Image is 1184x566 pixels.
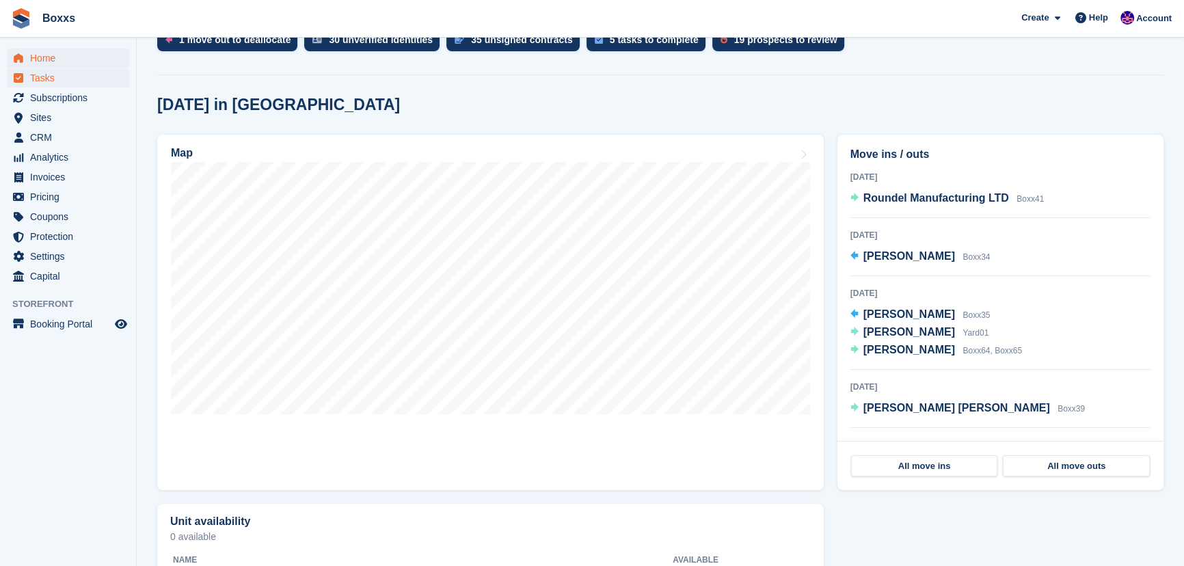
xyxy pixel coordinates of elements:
[7,267,129,286] a: menu
[850,229,1151,241] div: [DATE]
[7,108,129,127] a: menu
[7,167,129,187] a: menu
[1021,11,1049,25] span: Create
[850,324,989,342] a: [PERSON_NAME] Yard01
[7,49,129,68] a: menu
[304,28,446,58] a: 30 unverified identities
[1017,194,1044,204] span: Boxx41
[30,267,112,286] span: Capital
[7,207,129,226] a: menu
[30,314,112,334] span: Booking Portal
[170,515,250,528] h2: Unit availability
[7,314,129,334] a: menu
[30,68,112,87] span: Tasks
[37,7,81,29] a: Boxxs
[30,207,112,226] span: Coupons
[963,252,990,262] span: Boxx34
[850,381,1151,393] div: [DATE]
[30,167,112,187] span: Invoices
[7,148,129,167] a: menu
[12,297,136,311] span: Storefront
[170,532,811,541] p: 0 available
[30,148,112,167] span: Analytics
[863,192,1009,204] span: Roundel Manufacturing LTD
[587,28,712,58] a: 5 tasks to complete
[30,187,112,206] span: Pricing
[312,36,322,44] img: verify_identity-adf6edd0f0f0b5bbfe63781bf79b02c33cf7c696d77639b501bdc392416b5a36.svg
[1136,12,1172,25] span: Account
[595,36,603,44] img: task-75834270c22a3079a89374b754ae025e5fb1db73e45f91037f5363f120a921f8.svg
[157,28,304,58] a: 1 move out to deallocate
[7,68,129,87] a: menu
[850,171,1151,183] div: [DATE]
[7,227,129,246] a: menu
[165,36,172,44] img: move_outs_to_deallocate_icon-f764333ba52eb49d3ac5e1228854f67142a1ed5810a6f6cc68b1a99e826820c5.svg
[113,316,129,332] a: Preview store
[850,400,1085,418] a: [PERSON_NAME] [PERSON_NAME] Boxx39
[30,108,112,127] span: Sites
[30,128,112,147] span: CRM
[963,310,990,320] span: Boxx35
[850,287,1151,299] div: [DATE]
[712,28,851,58] a: 19 prospects to review
[1120,11,1134,25] img: Jamie Malcolm
[850,439,1151,451] div: [DATE]
[7,128,129,147] a: menu
[157,135,824,490] a: Map
[446,28,587,58] a: 35 unsigned contracts
[30,49,112,68] span: Home
[30,227,112,246] span: Protection
[850,146,1151,163] h2: Move ins / outs
[850,342,1022,360] a: [PERSON_NAME] Boxx64, Boxx65
[863,326,955,338] span: [PERSON_NAME]
[1089,11,1108,25] span: Help
[734,34,837,45] div: 19 prospects to review
[7,187,129,206] a: menu
[30,247,112,266] span: Settings
[179,34,291,45] div: 1 move out to deallocate
[11,8,31,29] img: stora-icon-8386f47178a22dfd0bd8f6a31ec36ba5ce8667c1dd55bd0f319d3a0aa187defe.svg
[171,147,193,159] h2: Map
[851,455,998,477] a: All move ins
[850,190,1045,208] a: Roundel Manufacturing LTD Boxx41
[1003,455,1150,477] a: All move outs
[863,250,955,262] span: [PERSON_NAME]
[30,88,112,107] span: Subscriptions
[721,36,727,44] img: prospect-51fa495bee0391a8d652442698ab0144808aea92771e9ea1ae160a38d050c398.svg
[7,247,129,266] a: menu
[863,308,955,320] span: [PERSON_NAME]
[329,34,433,45] div: 30 unverified identities
[7,88,129,107] a: menu
[863,344,955,355] span: [PERSON_NAME]
[455,36,464,44] img: contract_signature_icon-13c848040528278c33f63329250d36e43548de30e8caae1d1a13099fd9432cc5.svg
[471,34,573,45] div: 35 unsigned contracts
[963,328,988,338] span: Yard01
[863,402,1050,414] span: [PERSON_NAME] [PERSON_NAME]
[850,306,991,324] a: [PERSON_NAME] Boxx35
[1058,404,1085,414] span: Boxx39
[610,34,699,45] div: 5 tasks to complete
[850,248,991,266] a: [PERSON_NAME] Boxx34
[963,346,1022,355] span: Boxx64, Boxx65
[157,96,400,114] h2: [DATE] in [GEOGRAPHIC_DATA]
